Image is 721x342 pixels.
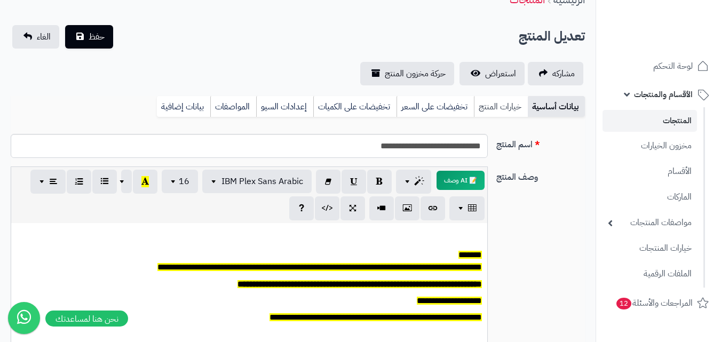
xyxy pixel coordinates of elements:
[603,263,697,285] a: الملفات الرقمية
[603,237,697,260] a: خيارات المنتجات
[519,26,585,47] h2: تعديل المنتج
[492,134,589,151] label: اسم المنتج
[157,96,210,117] a: بيانات إضافية
[221,175,303,188] span: IBM Plex Sans Arabic
[485,67,516,80] span: استعراض
[603,160,697,183] a: الأقسام
[397,96,474,117] a: تخفيضات على السعر
[616,298,631,309] span: 12
[65,25,113,49] button: حفظ
[615,296,693,311] span: المراجعات والأسئلة
[313,96,397,117] a: تخفيضات على الكميات
[162,170,198,193] button: 16
[634,87,693,102] span: الأقسام والمنتجات
[552,67,575,80] span: مشاركه
[12,25,59,49] a: الغاء
[37,30,51,43] span: الغاء
[603,134,697,157] a: مخزون الخيارات
[437,171,485,190] button: 📝 AI وصف
[360,62,454,85] a: حركة مخزون المنتج
[210,96,256,117] a: المواصفات
[603,110,697,132] a: المنتجات
[89,30,105,43] span: حفظ
[179,175,189,188] span: 16
[492,166,589,184] label: وصف المنتج
[603,186,697,209] a: الماركات
[385,67,446,80] span: حركة مخزون المنتج
[474,96,528,117] a: خيارات المنتج
[528,96,585,117] a: بيانات أساسية
[256,96,313,117] a: إعدادات السيو
[459,62,525,85] a: استعراض
[653,59,693,74] span: لوحة التحكم
[603,53,715,79] a: لوحة التحكم
[603,211,697,234] a: مواصفات المنتجات
[202,170,312,193] button: IBM Plex Sans Arabic
[603,290,715,316] a: المراجعات والأسئلة12
[648,30,711,52] img: logo-2.png
[528,62,583,85] a: مشاركه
